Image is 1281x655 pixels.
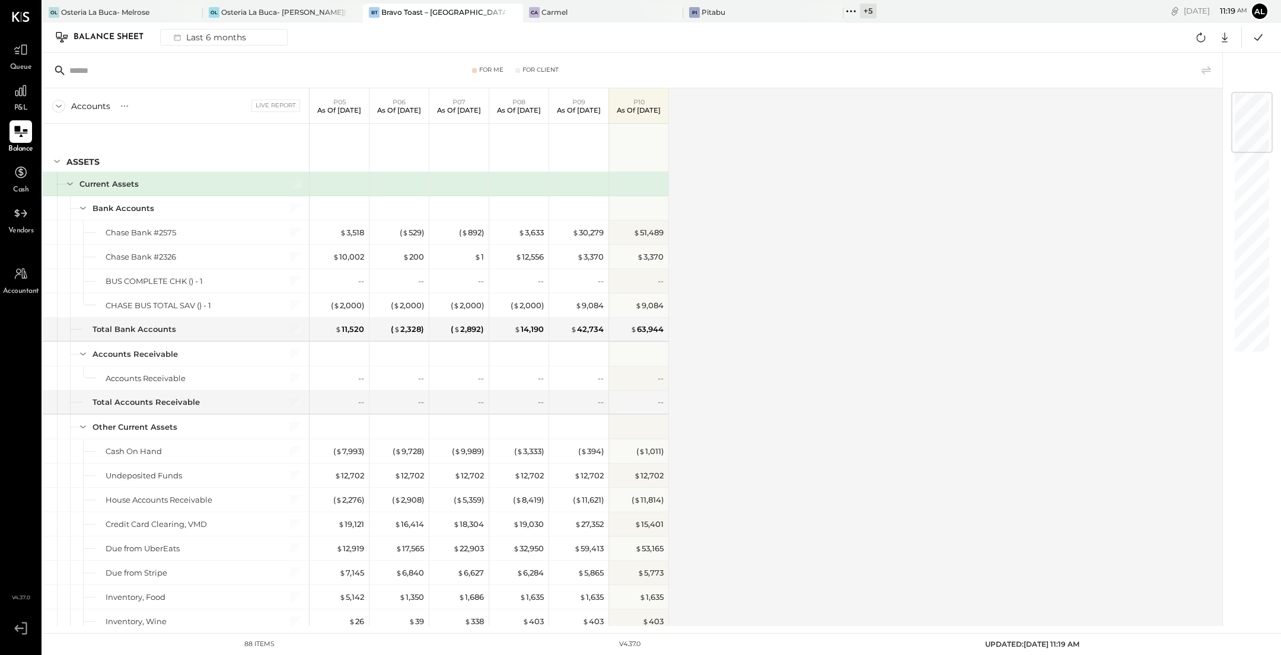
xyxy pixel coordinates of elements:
[454,494,484,506] div: ( 5,359 )
[458,592,465,602] span: $
[634,471,640,480] span: $
[394,471,401,480] span: $
[522,616,529,626] span: $
[71,100,110,112] div: Accounts
[574,543,604,554] div: 59,413
[642,616,649,626] span: $
[1,79,41,114] a: P&L
[1169,5,1181,17] div: copy link
[106,276,203,287] div: BUS COMPLETE CHK () - 1
[403,252,409,261] span: $
[541,7,568,17] div: Carmel
[358,373,364,384] div: --
[474,251,484,263] div: 1
[209,7,219,18] div: OL
[106,543,180,554] div: Due from UberEats
[339,567,364,579] div: 7,145
[66,156,100,168] div: ASSETS
[635,544,642,553] span: $
[395,446,401,456] span: $
[394,495,401,504] span: $
[13,185,28,196] span: Cash
[637,252,643,261] span: $
[598,397,604,408] div: --
[474,252,481,261] span: $
[579,592,604,603] div: 1,635
[399,592,424,603] div: 1,350
[658,373,664,384] div: --
[635,543,664,554] div: 53,165
[340,227,364,238] div: 3,518
[598,373,604,384] div: --
[630,324,637,334] span: $
[513,519,544,530] div: 19,030
[514,470,544,481] div: 12,702
[349,616,364,627] div: 26
[221,7,345,17] div: Osteria La Buca- [PERSON_NAME][GEOGRAPHIC_DATA]
[515,252,522,261] span: $
[333,98,346,106] span: P05
[394,470,424,481] div: 12,702
[336,495,342,504] span: $
[514,446,544,457] div: ( 3,333 )
[639,592,664,603] div: 1,635
[453,544,460,553] span: $
[381,7,505,17] div: Bravo Toast – [GEOGRAPHIC_DATA]
[478,373,484,384] div: --
[538,373,544,384] div: --
[437,106,481,114] p: As of [DATE]
[452,446,484,457] div: ( 9,989 )
[512,98,525,106] span: P08
[399,592,406,602] span: $
[391,300,424,311] div: ( 2,000 )
[167,30,251,45] div: Last 6 months
[338,519,345,529] span: $
[93,203,154,214] div: Bank Accounts
[578,568,584,577] span: $
[394,519,424,530] div: 16,414
[106,470,182,481] div: Undeposited Funds
[579,592,586,602] span: $
[453,301,460,310] span: $
[61,7,149,17] div: Osteria La Buca- Melrose
[619,640,640,649] div: v 4.37.0
[331,300,364,311] div: ( 2,000 )
[93,397,200,408] div: Total Accounts Receivable
[478,276,484,287] div: --
[860,4,877,18] div: + 5
[464,616,471,626] span: $
[393,446,424,457] div: ( 9,728 )
[572,227,604,238] div: 30,279
[461,228,468,237] span: $
[106,616,167,627] div: Inventory, Wine
[93,324,176,335] div: Total Bank Accounts
[658,397,664,408] div: --
[514,471,521,480] span: $
[418,276,424,287] div: --
[335,324,364,335] div: 11,520
[497,106,541,114] p: As of [DATE]
[458,592,484,603] div: 1,686
[396,568,402,577] span: $
[418,397,424,408] div: --
[349,616,355,626] span: $
[1250,2,1269,21] button: Al
[14,103,28,114] span: P&L
[1,39,41,73] a: Queue
[636,446,664,457] div: ( 1,011 )
[106,494,212,506] div: House Accounts Receivable
[8,226,34,237] span: Vendors
[336,544,343,553] span: $
[522,616,544,627] div: 403
[392,494,424,506] div: ( 2,908 )
[333,301,340,310] span: $
[333,252,339,261] span: $
[457,568,464,577] span: $
[454,470,484,481] div: 12,702
[3,286,39,297] span: Accountant
[106,373,186,384] div: Accounts Receivable
[632,494,664,506] div: ( 11,814 )
[453,543,484,554] div: 22,903
[418,373,424,384] div: --
[574,471,581,480] span: $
